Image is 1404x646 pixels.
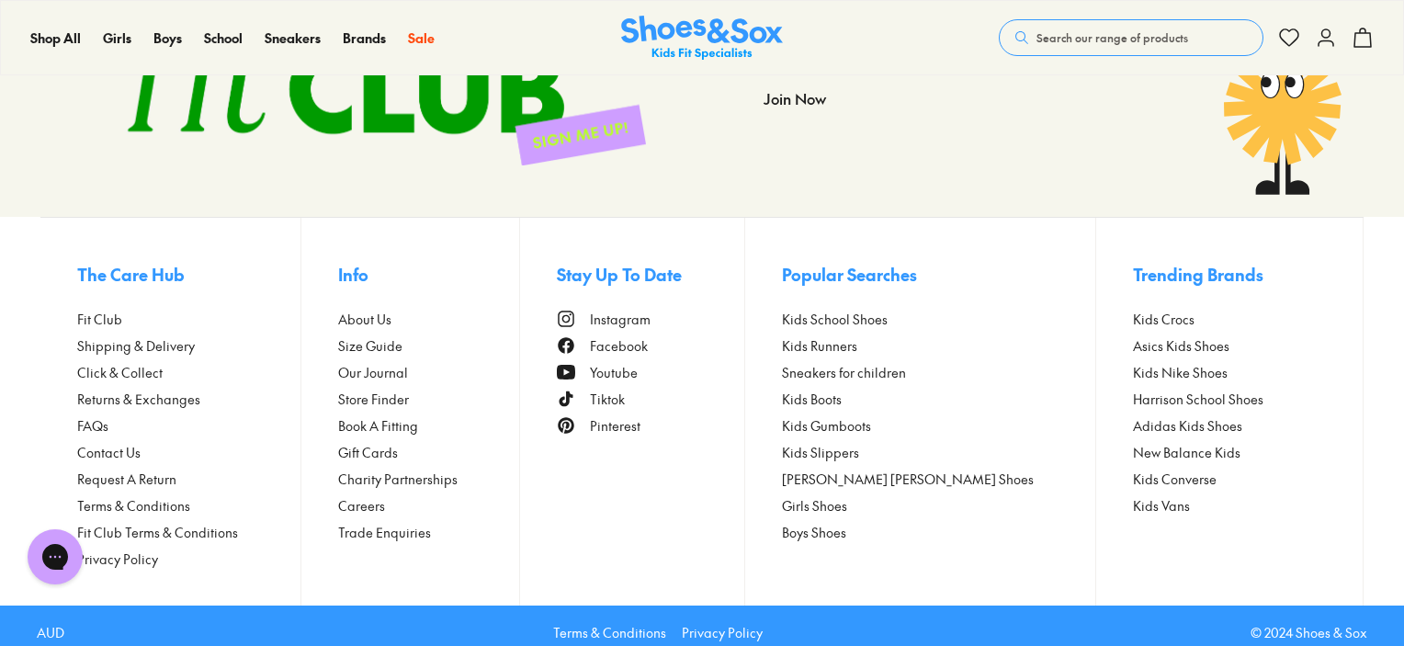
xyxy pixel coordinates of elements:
a: Youtube [557,363,744,382]
a: Contact Us [77,443,300,462]
a: Trade Enquiries [338,523,520,542]
span: Fit Club Terms & Conditions [77,523,238,542]
a: Boys Shoes [782,523,1096,542]
span: About Us [338,310,391,329]
a: Kids Converse [1133,470,1326,489]
a: FAQs [77,416,300,436]
span: Boys [153,28,182,47]
span: Sneakers [265,28,321,47]
span: Kids Runners [782,336,857,356]
button: Search our range of products [999,19,1263,56]
a: Gift Cards [338,443,520,462]
p: © 2024 Shoes & Sox [1251,623,1367,642]
a: Shop All [30,28,81,48]
a: Privacy Policy [77,550,300,569]
span: Instagram [590,310,651,329]
span: Adidas Kids Shoes [1133,416,1242,436]
span: Shop All [30,28,81,47]
span: Charity Partnerships [338,470,458,489]
span: Kids Nike Shoes [1133,363,1228,382]
a: Brands [343,28,386,48]
a: Click & Collect [77,363,300,382]
a: Size Guide [338,336,520,356]
span: Harrison School Shoes [1133,390,1263,409]
span: Our Journal [338,363,408,382]
button: Join Now [764,78,826,119]
span: Kids Slippers [782,443,859,462]
span: Contact Us [77,443,141,462]
span: Shipping & Delivery [77,336,195,356]
span: FAQs [77,416,108,436]
p: AUD [37,623,64,642]
span: School [204,28,243,47]
span: Kids Gumboots [782,416,871,436]
span: Search our range of products [1036,29,1188,46]
span: New Balance Kids [1133,443,1240,462]
span: Size Guide [338,336,402,356]
a: Asics Kids Shoes [1133,336,1326,356]
a: Adidas Kids Shoes [1133,416,1326,436]
a: Kids Boots [782,390,1096,409]
span: Pinterest [590,416,640,436]
a: Sneakers for children [782,363,1096,382]
a: Harrison School Shoes [1133,390,1326,409]
span: Careers [338,496,385,516]
a: Fit Club Terms & Conditions [77,523,300,542]
a: Tiktok [557,390,744,409]
span: Kids Vans [1133,496,1190,516]
a: Request A Return [77,470,300,489]
span: The Care Hub [77,262,185,287]
a: Kids Crocs [1133,310,1326,329]
a: Sneakers [265,28,321,48]
span: Terms & Conditions [77,496,190,516]
a: School [204,28,243,48]
span: Kids Converse [1133,470,1217,489]
span: Stay Up To Date [557,262,682,287]
button: Info [338,255,520,295]
span: Request A Return [77,470,176,489]
a: Store Finder [338,390,520,409]
a: Instagram [557,310,744,329]
span: Store Finder [338,390,409,409]
img: SNS_Logo_Responsive.svg [621,16,783,61]
span: Gift Cards [338,443,398,462]
button: Stay Up To Date [557,255,744,295]
span: Info [338,262,368,287]
a: Facebook [557,336,744,356]
a: Book A Fitting [338,416,520,436]
a: Kids Vans [1133,496,1326,516]
a: Kids Slippers [782,443,1096,462]
span: Girls [103,28,131,47]
span: Book A Fitting [338,416,418,436]
span: Kids Boots [782,390,842,409]
span: Girls Shoes [782,496,847,516]
span: Trending Brands [1133,262,1263,287]
a: New Balance Kids [1133,443,1326,462]
button: The Care Hub [77,255,300,295]
span: Youtube [590,363,638,382]
span: Trade Enquiries [338,523,431,542]
span: Popular Searches [782,262,917,287]
span: Fit Club [77,310,122,329]
a: Fit Club [77,310,300,329]
button: Popular Searches [782,255,1096,295]
a: Boys [153,28,182,48]
a: Charity Partnerships [338,470,520,489]
a: Our Journal [338,363,520,382]
a: Sale [408,28,435,48]
span: Sneakers for children [782,363,906,382]
a: Girls [103,28,131,48]
a: Kids Gumboots [782,416,1096,436]
a: Kids Runners [782,336,1096,356]
span: Brands [343,28,386,47]
a: Privacy Policy [682,623,763,642]
span: Returns & Exchanges [77,390,200,409]
a: About Us [338,310,520,329]
span: Tiktok [590,390,625,409]
iframe: Gorgias live chat messenger [18,523,92,591]
a: Terms & Conditions [77,496,300,516]
span: Kids School Shoes [782,310,888,329]
a: Kids Nike Shoes [1133,363,1326,382]
a: Careers [338,496,520,516]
